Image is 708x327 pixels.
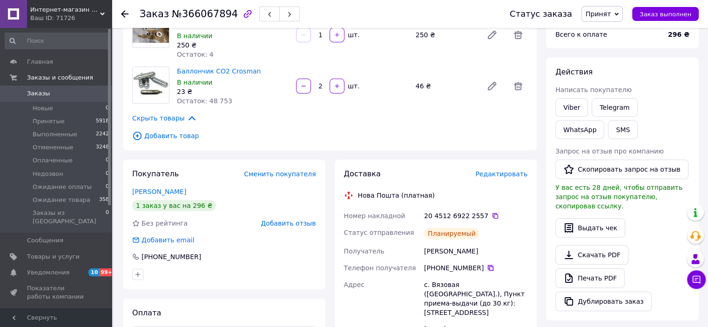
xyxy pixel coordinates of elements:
a: Ремкомплект для пистолетов KWC Makarov и SAS Makarov [177,12,279,28]
div: с. Вязовая ([GEOGRAPHIC_DATA].), Пункт приема-выдачи (до 30 кг): [STREET_ADDRESS] [422,276,529,321]
div: Вернуться назад [121,9,128,19]
span: 358 [99,196,109,204]
span: Запрос на отзыв про компанию [555,147,664,155]
span: Остаток: 4 [177,51,214,58]
span: Главная [27,58,53,66]
div: 250 ₴ [412,28,479,41]
span: 0 [106,170,109,178]
a: Telegram [592,98,637,117]
span: 2242 [96,130,109,139]
span: Остаток: 48 753 [177,97,232,105]
span: Новые [33,104,53,113]
span: В наличии [177,79,212,86]
a: Скачать PDF [555,245,628,265]
div: 23 ₴ [177,87,289,96]
a: Редактировать [483,26,501,44]
span: Принят [586,10,611,18]
span: Редактировать [475,170,527,178]
span: Заказы из [GEOGRAPHIC_DATA] [33,209,106,226]
button: Чат с покупателем [687,270,706,289]
span: Удалить [509,26,527,44]
span: Добавить отзыв [261,220,316,227]
button: SMS [608,120,638,139]
span: 0 [106,183,109,191]
span: Адрес [344,281,364,288]
span: В наличии [177,32,212,40]
span: №366067894 [172,8,238,20]
span: Отмененные [33,143,73,152]
span: Доставка [344,169,381,178]
span: Товары и услуги [27,253,80,261]
div: Добавить email [141,235,196,245]
span: Сообщения [27,236,63,245]
span: Уведомления [27,268,69,277]
span: Получатель [344,247,384,255]
div: 1 заказ у вас на 296 ₴ [132,200,216,211]
img: Ремкомплект для пистолетов KWC Makarov и SAS Makarov [133,16,169,43]
div: шт. [345,30,360,40]
a: Баллончик CO2 Crosman [177,67,261,75]
span: Заказ [140,8,169,20]
button: Выдать чек [555,218,625,238]
div: Статус заказа [510,9,572,19]
b: 296 ₴ [668,31,689,38]
div: Ваш ID: 71726 [30,14,112,22]
span: Телефон получателя [344,264,416,272]
span: 0 [106,156,109,165]
span: 0 [106,209,109,226]
span: Ожидание товара [33,196,90,204]
img: Баллончик CO2 Crosman [133,67,169,103]
div: [PHONE_NUMBER] [141,252,202,261]
div: Планируемый [424,228,479,239]
span: Сменить покупателя [244,170,316,178]
span: Интернет-магазин Gundepot [30,6,100,14]
div: [PHONE_NUMBER] [424,263,527,273]
span: Добавить товар [132,131,527,141]
span: 10 [88,268,99,276]
span: Заказы [27,89,50,98]
span: 3248 [96,143,109,152]
button: Скопировать запрос на отзыв [555,160,688,179]
a: WhatsApp [555,120,604,139]
span: Выполненные [33,130,77,139]
div: 250 ₴ [177,40,289,50]
span: Всего к оплате [555,31,607,38]
span: У вас есть 28 дней, чтобы отправить запрос на отзыв покупателю, скопировав ссылку. [555,184,682,210]
span: Без рейтинга [142,220,188,227]
span: Оплаченные [33,156,73,165]
span: Действия [555,67,593,76]
button: Заказ выполнен [632,7,699,21]
span: Заказы и сообщения [27,73,93,82]
span: Принятые [33,117,65,126]
div: Нова Пошта (платная) [356,191,437,200]
span: 0 [106,104,109,113]
span: Покупатель [132,169,179,178]
a: [PERSON_NAME] [132,188,186,195]
span: Заказ выполнен [640,11,691,18]
a: Редактировать [483,77,501,95]
div: 20 4512 6922 2557 [424,211,527,220]
span: Статус отправления [344,229,414,236]
a: Печать PDF [555,268,625,288]
span: Номер накладной [344,212,405,220]
div: Добавить email [131,235,196,245]
span: Оплата [132,308,161,317]
span: Скрыть товары [132,113,197,123]
span: Показатели работы компании [27,284,86,301]
span: 5918 [96,117,109,126]
div: шт. [345,81,360,91]
input: Поиск [5,33,110,49]
span: Удалить [509,77,527,95]
span: Написать покупателю [555,86,632,93]
a: Viber [555,98,588,117]
span: 99+ [99,268,115,276]
span: Ожидание оплаты [33,183,92,191]
button: Дублировать заказ [555,292,652,311]
div: [PERSON_NAME] [422,243,529,260]
div: 46 ₴ [412,80,479,93]
span: Недозвон [33,170,63,178]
